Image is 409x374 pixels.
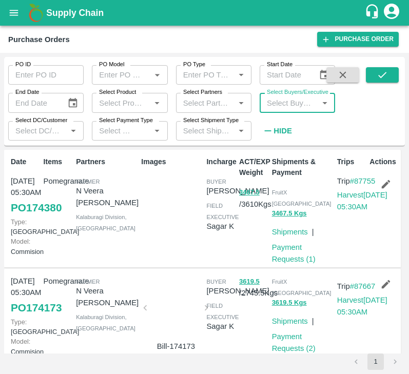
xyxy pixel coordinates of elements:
[272,208,307,220] button: 3467.5 Kgs
[76,156,137,167] p: Partners
[235,68,248,82] button: Open
[263,96,315,109] input: Select Buyers/Executive
[183,116,239,125] label: Select Shipment Type
[206,321,239,332] p: Sagar K
[99,88,136,96] label: Select Product
[179,68,231,82] input: Enter PO Type
[346,353,405,370] nav: pagination navigation
[382,2,401,24] div: account of current user
[206,156,235,167] p: Incharge
[272,332,316,352] a: Payment Requests (2)
[179,96,231,109] input: Select Partners
[179,124,231,137] input: Select Shipment Type
[308,311,314,327] div: |
[206,179,226,185] span: buyer
[11,238,30,245] span: Model:
[308,222,314,238] div: |
[15,116,67,125] label: Select DC/Customer
[150,68,164,82] button: Open
[239,275,268,299] p: / 2745.5 Kgs
[337,296,387,316] a: Harvest[DATE] 05:30AM
[337,175,387,187] p: Trip
[367,353,384,370] button: page 1
[44,156,72,167] p: Items
[315,65,334,85] button: Choose date
[8,93,59,112] input: End Date
[337,156,366,167] p: Trips
[95,124,134,137] input: Select Payment Type
[350,282,376,290] a: #87667
[76,285,139,308] p: N Veera [PERSON_NAME]
[206,221,239,232] p: Sagar K
[8,65,84,85] input: Enter PO ID
[11,218,27,226] span: Type:
[11,217,40,237] p: [GEOGRAPHIC_DATA]
[183,61,205,69] label: PO Type
[15,88,39,96] label: End Date
[44,175,72,187] p: Pomegranate
[46,6,364,20] a: Supply Chain
[76,214,135,231] span: Kalaburagi Division , [GEOGRAPHIC_DATA]
[239,186,268,210] p: / 3610 Kgs
[337,191,387,210] a: Harvest[DATE] 05:30AM
[239,187,260,199] button: 3467.5
[206,185,269,196] p: [PERSON_NAME]
[11,156,40,167] p: Date
[15,61,31,69] label: PO ID
[235,96,248,110] button: Open
[317,32,399,47] a: Purchase Order
[76,179,100,185] span: Farmer
[272,243,316,263] a: Payment Requests (1)
[364,4,382,22] div: customer-support
[8,33,70,46] div: Purchase Orders
[11,124,64,137] input: Select DC/Customer
[99,61,125,69] label: PO Model
[272,297,307,309] button: 3619.5 Kgs
[318,96,332,110] button: Open
[267,88,328,96] label: Select Buyers/Executive
[76,185,139,208] p: N Veera [PERSON_NAME]
[11,337,40,356] p: Commision
[206,303,239,320] span: field executive
[235,124,248,137] button: Open
[11,318,27,326] span: Type:
[239,156,268,178] p: ACT/EXP Weight
[76,314,135,331] span: Kalaburagi Division , [GEOGRAPHIC_DATA]
[44,275,72,287] p: Pomegranate
[141,156,202,167] p: Images
[149,341,202,352] p: Bill-174173
[95,96,147,109] input: Select Product
[350,177,376,185] a: #87755
[206,279,226,285] span: buyer
[11,175,40,199] p: [DATE] 05:30AM
[267,61,293,69] label: Start Date
[67,124,80,137] button: Open
[46,8,104,18] b: Supply Chain
[2,1,26,25] button: open drawer
[11,338,30,345] span: Model:
[26,3,46,23] img: logo
[260,65,310,85] input: Start Date
[11,237,40,256] p: Commision
[272,156,333,178] p: Shipments & Payment
[272,317,308,325] a: Shipments
[274,127,291,135] strong: Hide
[150,96,164,110] button: Open
[150,124,164,137] button: Open
[95,68,147,82] input: Enter PO Model
[11,275,40,299] p: [DATE] 05:30AM
[11,199,62,217] a: PO174380
[239,276,260,288] button: 3619.5
[206,203,239,220] span: field executive
[11,317,40,337] p: [GEOGRAPHIC_DATA]
[272,279,332,296] span: FruitX [GEOGRAPHIC_DATA]
[337,281,387,292] p: Trip
[183,88,222,96] label: Select Partners
[63,93,83,113] button: Choose date
[369,156,398,167] p: Actions
[272,189,332,207] span: FruitX [GEOGRAPHIC_DATA]
[99,116,153,125] label: Select Payment Type
[272,228,308,236] a: Shipments
[11,299,62,317] a: PO174173
[260,122,295,140] button: Hide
